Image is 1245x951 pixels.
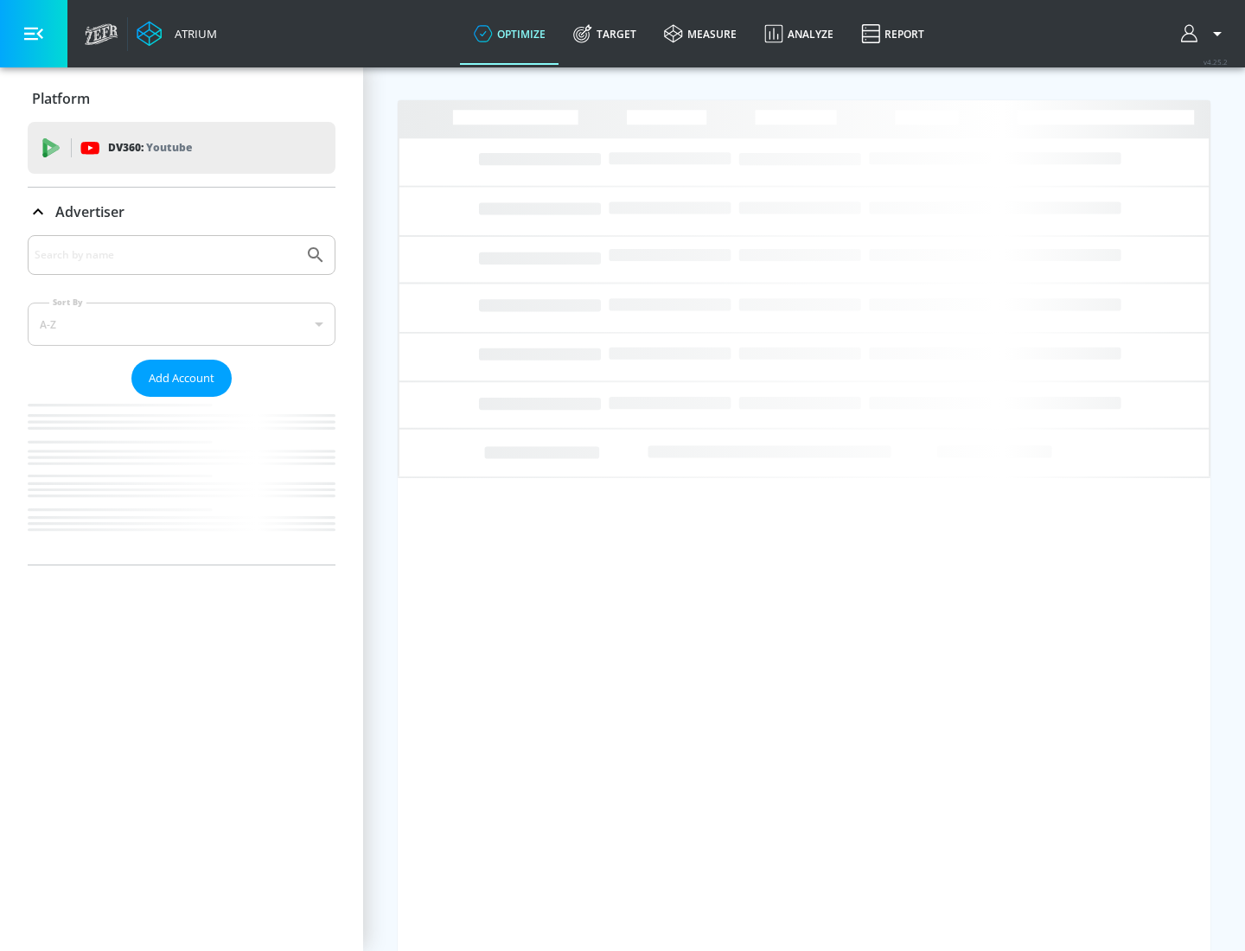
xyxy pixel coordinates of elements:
div: Atrium [168,26,217,41]
span: Add Account [149,368,214,388]
a: Report [847,3,938,65]
div: Platform [28,74,335,123]
div: DV360: Youtube [28,122,335,174]
a: Analyze [750,3,847,65]
p: Advertiser [55,202,124,221]
span: v 4.25.2 [1203,57,1228,67]
button: Add Account [131,360,232,397]
a: Atrium [137,21,217,47]
p: DV360: [108,138,192,157]
label: Sort By [49,297,86,308]
div: Advertiser [28,235,335,565]
p: Youtube [146,138,192,156]
a: measure [650,3,750,65]
nav: list of Advertiser [28,397,335,565]
input: Search by name [35,244,297,266]
a: optimize [460,3,559,65]
a: Target [559,3,650,65]
div: A-Z [28,303,335,346]
div: Advertiser [28,188,335,236]
p: Platform [32,89,90,108]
